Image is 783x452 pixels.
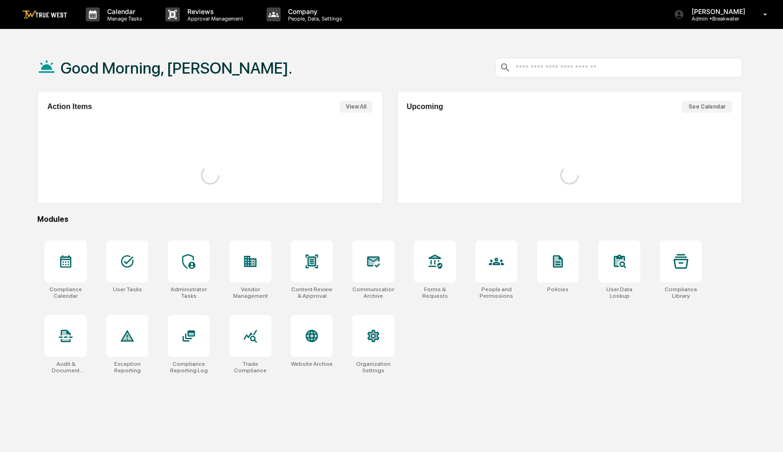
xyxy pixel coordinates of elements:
img: logo [22,10,67,19]
div: Compliance Library [660,286,702,299]
div: Content Review & Approval [291,286,333,299]
div: User Tasks [113,286,142,293]
div: Policies [547,286,569,293]
p: Manage Tasks [100,15,147,22]
div: Compliance Calendar [45,286,87,299]
div: Forms & Requests [414,286,456,299]
p: Reviews [180,7,248,15]
p: Company [281,7,347,15]
h1: Good Morning, [PERSON_NAME]. [61,59,292,77]
div: Vendor Management [229,286,271,299]
h2: Upcoming [407,103,443,111]
div: Administrator Tasks [168,286,210,299]
div: Exception Reporting [106,361,148,374]
div: Audit & Document Logs [45,361,87,374]
p: Calendar [100,7,147,15]
div: Website Archive [291,361,333,367]
div: User Data Lookup [598,286,640,299]
h2: Action Items [47,103,92,111]
div: Communications Archive [352,286,394,299]
button: View All [339,101,373,113]
div: Compliance Reporting Log [168,361,210,374]
div: Organization Settings [352,361,394,374]
div: Trade Compliance [229,361,271,374]
p: Approval Management [180,15,248,22]
div: People and Permissions [475,286,517,299]
p: People, Data, Settings [281,15,347,22]
p: [PERSON_NAME] [684,7,750,15]
button: See Calendar [682,101,732,113]
p: Admin • Breakwater [684,15,750,22]
div: Modules [37,215,742,224]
